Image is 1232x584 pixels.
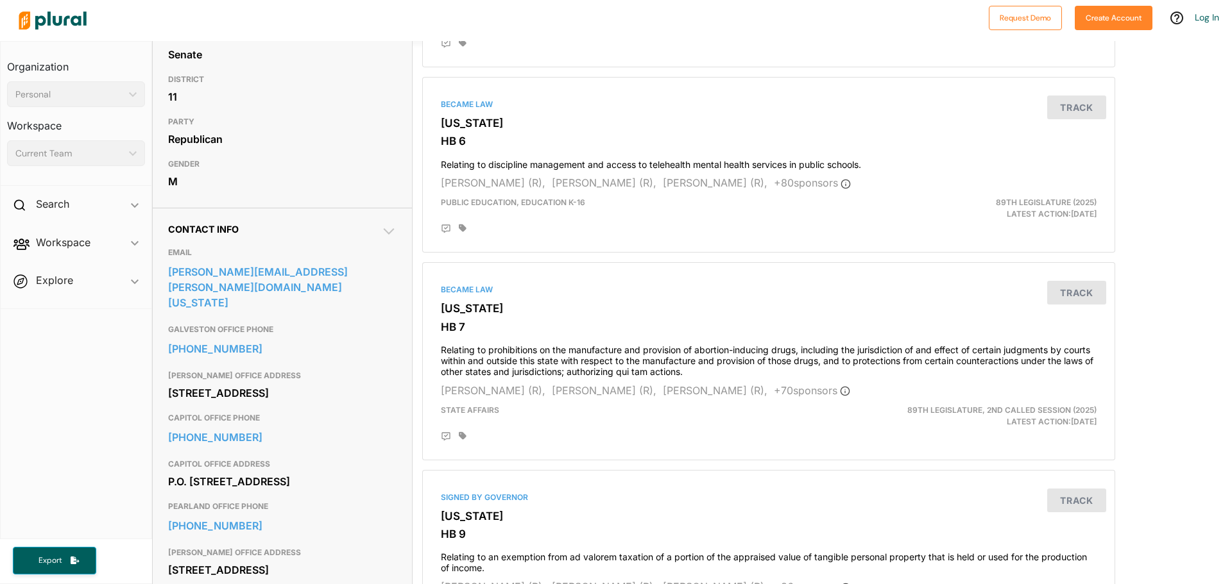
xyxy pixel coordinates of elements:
[36,197,69,211] h2: Search
[1075,10,1152,24] a: Create Account
[1195,12,1219,23] a: Log In
[552,384,656,397] span: [PERSON_NAME] (R),
[168,172,397,191] div: M
[441,99,1097,110] div: Became Law
[168,156,397,172] h3: GENDER
[441,284,1097,296] div: Became Law
[441,528,1097,540] h3: HB 9
[168,560,397,580] div: [STREET_ADDRESS]
[441,510,1097,522] h3: [US_STATE]
[168,368,397,383] h3: [PERSON_NAME] OFFICE ADDRESS
[168,472,397,491] div: P.O. [STREET_ADDRESS]
[168,129,397,149] div: Republican
[441,546,1097,574] h4: Relating to an exemption from ad valorem taxation of a portion of the appraised value of tangible...
[989,6,1062,30] button: Request Demo
[168,516,397,535] a: [PHONE_NUMBER]
[168,499,397,514] h3: PEARLAND OFFICE PHONE
[552,176,656,189] span: [PERSON_NAME] (R),
[774,176,851,189] span: + 80 sponsor s
[1075,6,1152,30] button: Create Account
[441,431,451,442] div: Add Position Statement
[441,176,545,189] span: [PERSON_NAME] (R),
[168,410,397,426] h3: CAPITOL OFFICE PHONE
[168,114,397,129] h3: PARTY
[441,384,545,397] span: [PERSON_NAME] (R),
[441,117,1097,129] h3: [US_STATE]
[15,88,124,101] div: Personal
[1047,96,1106,119] button: Track
[663,384,767,397] span: [PERSON_NAME] (R),
[168,262,397,312] a: [PERSON_NAME][EMAIL_ADDRESS][PERSON_NAME][DOMAIN_NAME][US_STATE]
[441,321,1097,333] h3: HB 7
[459,431,466,440] div: Add tags
[441,338,1097,377] h4: Relating to prohibitions on the manufacture and provision of abortion-inducing drugs, including t...
[168,339,397,358] a: [PHONE_NUMBER]
[15,147,124,160] div: Current Team
[168,383,397,403] div: [STREET_ADDRESS]
[441,302,1097,315] h3: [US_STATE]
[459,224,466,233] div: Add tags
[7,107,145,135] h3: Workspace
[168,428,397,447] a: [PHONE_NUMBER]
[168,224,239,235] span: Contact Info
[7,48,145,76] h3: Organization
[907,405,1097,415] span: 89th Legislature, 2nd Called Session (2025)
[441,38,451,49] div: Add Position Statement
[30,555,71,566] span: Export
[1047,488,1106,512] button: Track
[441,492,1097,503] div: Signed by Governor
[441,197,585,207] span: Public Education, Education K-16
[663,176,767,189] span: [PERSON_NAME] (R),
[989,10,1062,24] a: Request Demo
[996,197,1097,207] span: 89th Legislature (2025)
[441,153,1097,171] h4: Relating to discipline management and access to telehealth mental health services in public schools.
[441,135,1097,147] h3: HB 6
[13,547,96,574] button: Export
[168,322,397,337] h3: GALVESTON OFFICE PHONE
[168,72,397,87] h3: DISTRICT
[168,45,397,64] div: Senate
[441,224,451,234] div: Add Position Statement
[441,405,499,415] span: State Affairs
[168,245,397,260] h3: EMAIL
[881,197,1106,220] div: Latest Action: [DATE]
[168,545,397,560] h3: [PERSON_NAME] OFFICE ADDRESS
[774,384,850,397] span: + 70 sponsor s
[881,405,1106,428] div: Latest Action: [DATE]
[168,456,397,472] h3: CAPITOL OFFICE ADDRESS
[1047,281,1106,305] button: Track
[168,87,397,106] div: 11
